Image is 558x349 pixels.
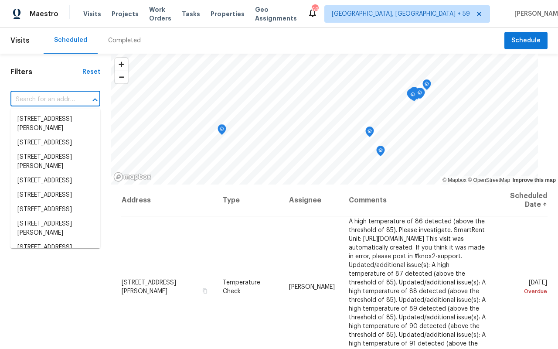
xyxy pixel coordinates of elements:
div: Map marker [410,87,418,100]
li: [STREET_ADDRESS] [10,240,100,255]
th: Type [216,185,282,216]
li: [STREET_ADDRESS] [10,174,100,188]
li: [STREET_ADDRESS][PERSON_NAME] [10,112,100,136]
div: Reset [82,68,100,76]
div: Map marker [365,127,374,140]
li: [STREET_ADDRESS][PERSON_NAME] [10,150,100,174]
h1: Filters [10,68,82,76]
button: Copy Address [201,287,209,294]
th: Comments [342,185,494,216]
a: OpenStreetMap [468,177,510,183]
button: Schedule [504,32,548,50]
th: Address [121,185,216,216]
span: Schedule [511,35,541,46]
li: [STREET_ADDRESS][PERSON_NAME] [10,217,100,240]
div: Map marker [218,124,226,138]
button: Zoom out [115,71,128,83]
span: Maestro [30,10,58,18]
span: Temperature Check [223,279,260,294]
div: Scheduled [54,36,87,44]
span: [STREET_ADDRESS][PERSON_NAME] [122,279,176,294]
th: Scheduled Date ↑ [494,185,548,216]
div: Map marker [415,88,424,101]
span: Tasks [182,11,200,17]
span: Projects [112,10,139,18]
div: Map marker [422,79,431,93]
div: Map marker [376,146,385,159]
a: Improve this map [513,177,556,183]
span: Work Orders [149,5,171,23]
div: Completed [108,36,141,45]
span: Geo Assignments [255,5,297,23]
div: Overdue [501,287,547,295]
canvas: Map [111,54,538,185]
div: Map marker [410,89,419,102]
span: Visits [10,31,30,50]
span: Visits [83,10,101,18]
span: [PERSON_NAME] [289,284,335,290]
div: Map marker [415,88,424,102]
span: [DATE] [501,279,547,295]
button: Zoom in [115,58,128,71]
div: Map marker [410,87,419,101]
div: Map marker [408,88,417,102]
li: [STREET_ADDRESS] [10,202,100,217]
button: Close [89,94,101,106]
span: [GEOGRAPHIC_DATA], [GEOGRAPHIC_DATA] + 59 [332,10,470,18]
li: [STREET_ADDRESS] [10,188,100,202]
div: 684 [312,5,318,14]
th: Assignee [282,185,342,216]
input: Search for an address... [10,93,76,106]
span: Properties [211,10,245,18]
li: [STREET_ADDRESS] [10,136,100,150]
a: Mapbox [442,177,466,183]
div: Map marker [408,90,417,103]
a: Mapbox homepage [113,172,152,182]
div: Map marker [407,89,415,103]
